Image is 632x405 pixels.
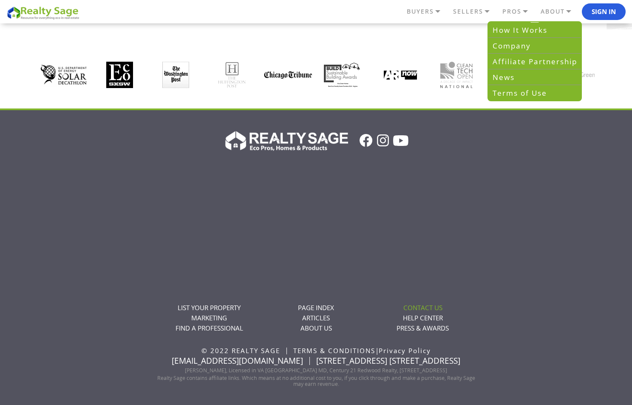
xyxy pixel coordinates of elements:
[538,4,582,19] a: ABOUT
[6,5,83,20] img: REALTY SAGE
[318,62,370,88] div: 6 / 10
[440,62,473,88] img: Sponsor Logo: Cleantech Open National
[405,4,451,19] a: BUYERS
[384,71,417,80] img: Sponsor Logo: AR Now
[157,348,476,354] ul: |
[262,69,314,81] img: Sponsor Logo: Chicago Tribune
[487,21,582,101] div: BUYERS
[488,85,581,100] a: Terms of Use
[106,62,133,88] img: Sponsor Logo: SXSW Eco
[293,346,375,355] a: TERMS & CONDITIONS
[431,62,482,88] div: 8 / 10
[300,324,332,332] a: ABOUT US
[218,62,246,88] img: Sponsor Log: The Huffington Post
[178,303,241,312] a: LIST YOUR PROPERTY
[582,3,626,20] button: Sign In
[316,357,460,365] li: [STREET_ADDRESS] [STREET_ADDRESS]
[172,355,303,366] a: [EMAIL_ADDRESS][DOMAIN_NAME]
[488,22,581,38] a: How It Works
[298,303,334,312] a: PAGE INDEX
[150,62,202,88] div: 3 / 10
[403,303,442,312] a: CONTACT US
[323,62,365,88] img: Sponsor Logo: Sustainable Building Awards
[176,324,243,332] a: FIND A PROFESSIONAL
[262,69,314,81] div: 5 / 10
[302,314,330,322] a: ARTICLES
[403,314,443,322] a: HELP CENTER
[397,324,449,332] a: PRESS & AWARDS
[94,62,146,88] div: 2 / 10
[38,63,90,87] div: 1 / 10
[488,38,581,54] a: Company
[500,4,538,19] a: PROS
[157,368,476,374] p: [PERSON_NAME], Licensed in VA [GEOGRAPHIC_DATA] MD, Century 21 Redwood Realty, [STREET_ADDRESS]
[379,346,431,355] a: Privacy Policy
[487,68,538,82] div: 9 / 10
[201,348,287,354] li: © 2022 REALTY SAGE
[162,62,189,88] img: Sponsor Logo: Washington Post
[374,71,426,80] div: 7 / 10
[206,62,258,88] div: 4 / 10
[488,69,581,85] a: News
[487,68,538,82] img: Sponsor Logo: Active rain Real Estate Network
[191,314,227,322] a: MARKETING
[451,4,500,19] a: SELLERS
[488,54,581,69] a: Affiliate Partnership
[224,128,348,152] img: Realty Sage Logo
[157,375,476,387] p: Realty Sage contains affiliate links. Which means at no additional cost to you, if you click thro...
[38,63,90,87] img: Sponsor Logo: US Department of Energy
